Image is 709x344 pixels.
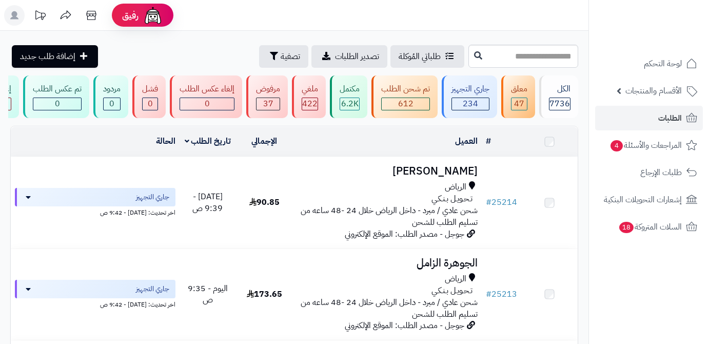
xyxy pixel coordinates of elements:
span: 0 [148,98,153,110]
span: رفيق [122,9,139,22]
a: العميل [455,135,478,147]
div: جاري التجهيز [451,83,489,95]
span: الرياض [445,181,466,193]
a: لوحة التحكم [595,51,703,76]
span: جاري التجهيز [136,192,169,202]
a: إضافة طلب جديد [12,45,98,68]
span: تـحـويـل بـنـكـي [431,285,472,297]
a: إلغاء عكس الطلب 0 [168,75,244,118]
span: 612 [398,98,413,110]
a: #25213 [486,288,517,300]
div: 0 [180,98,234,110]
h3: الجوهرة الزامل [297,257,478,269]
span: 4 [610,140,623,151]
div: 0 [104,98,120,110]
span: 6.2K [341,98,359,110]
span: 0 [109,98,114,110]
a: الإجمالي [251,135,277,147]
a: تحديثات المنصة [27,5,53,28]
a: الطلبات [595,106,703,130]
a: تاريخ الطلب [185,135,231,147]
div: 47 [511,98,527,110]
button: تصفية [259,45,308,68]
span: # [486,288,491,300]
span: 7736 [549,98,570,110]
span: 0 [55,98,60,110]
span: 18 [619,222,634,233]
img: ai-face.png [143,5,163,26]
span: لوحة التحكم [644,56,682,71]
div: 37 [257,98,280,110]
span: المراجعات والأسئلة [609,138,682,152]
span: 173.65 [247,288,282,300]
div: مردود [103,83,121,95]
div: معلق [511,83,527,95]
a: المراجعات والأسئلة4 [595,133,703,158]
span: إشعارات التحويلات البنكية [604,193,682,207]
div: 6207 [340,98,359,110]
a: طلبات الإرجاع [595,160,703,185]
div: اخر تحديث: [DATE] - 9:42 ص [15,298,175,309]
span: 90.85 [249,196,280,208]
div: تم شحن الطلب [381,83,430,95]
span: # [486,196,491,208]
div: 0 [143,98,157,110]
span: طلبات الإرجاع [640,165,682,180]
span: اليوم - 9:35 ص [188,282,228,307]
span: شحن عادي / مبرد - داخل الرياض خلال 24 -48 ساعه من تسليم الطلب للشحن [301,296,478,320]
span: 37 [263,98,273,110]
a: مرفوض 37 [244,75,290,118]
span: تصدير الطلبات [335,50,379,63]
span: السلات المتروكة [618,220,682,234]
span: جوجل - مصدر الطلب: الموقع الإلكتروني [345,319,464,332]
span: 0 [205,98,210,110]
div: 0 [33,98,81,110]
div: 234 [452,98,489,110]
a: تم عكس الطلب 0 [21,75,91,118]
span: الأقسام والمنتجات [625,84,682,98]
div: فشل [142,83,158,95]
span: طلباتي المُوكلة [399,50,441,63]
span: جوجل - مصدر الطلب: الموقع الإلكتروني [345,228,464,240]
span: الرياض [445,273,466,285]
div: 422 [302,98,318,110]
span: 422 [302,98,318,110]
a: تصدير الطلبات [311,45,387,68]
span: 47 [514,98,524,110]
a: مكتمل 6.2K [328,75,369,118]
a: ملغي 422 [290,75,328,118]
span: 234 [463,98,478,110]
div: مرفوض [256,83,280,95]
div: 612 [382,98,429,110]
a: معلق 47 [499,75,537,118]
a: الكل7736 [537,75,580,118]
span: جاري التجهيز [136,284,169,294]
div: تم عكس الطلب [33,83,82,95]
span: تصفية [281,50,300,63]
a: إشعارات التحويلات البنكية [595,187,703,212]
div: مكتمل [340,83,360,95]
div: ملغي [302,83,318,95]
a: #25214 [486,196,517,208]
a: جاري التجهيز 234 [440,75,499,118]
span: شحن عادي / مبرد - داخل الرياض خلال 24 -48 ساعه من تسليم الطلب للشحن [301,204,478,228]
a: فشل 0 [130,75,168,118]
a: الحالة [156,135,175,147]
span: [DATE] - 9:39 ص [192,190,223,215]
a: السلات المتروكة18 [595,215,703,239]
span: الطلبات [658,111,682,125]
a: # [486,135,491,147]
div: إلغاء عكس الطلب [180,83,234,95]
div: الكل [549,83,570,95]
h3: [PERSON_NAME] [297,165,478,177]
span: إضافة طلب جديد [20,50,75,63]
a: طلباتي المُوكلة [390,45,464,68]
a: مردود 0 [91,75,130,118]
div: اخر تحديث: [DATE] - 9:42 ص [15,206,175,217]
a: تم شحن الطلب 612 [369,75,440,118]
span: تـحـويـل بـنـكـي [431,193,472,205]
